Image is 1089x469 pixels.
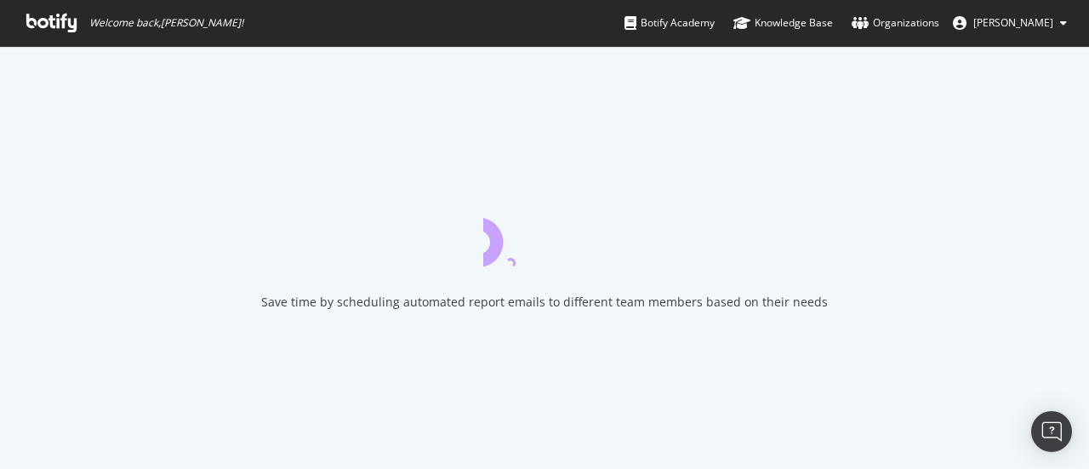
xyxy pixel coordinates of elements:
span: Harper Kaur [973,15,1053,30]
div: Organizations [852,14,939,31]
div: animation [483,205,606,266]
div: Botify Academy [624,14,715,31]
button: [PERSON_NAME] [939,9,1080,37]
div: Save time by scheduling automated report emails to different team members based on their needs [261,294,828,311]
div: Knowledge Base [733,14,833,31]
span: Welcome back, [PERSON_NAME] ! [89,16,243,30]
div: Open Intercom Messenger [1031,411,1072,452]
